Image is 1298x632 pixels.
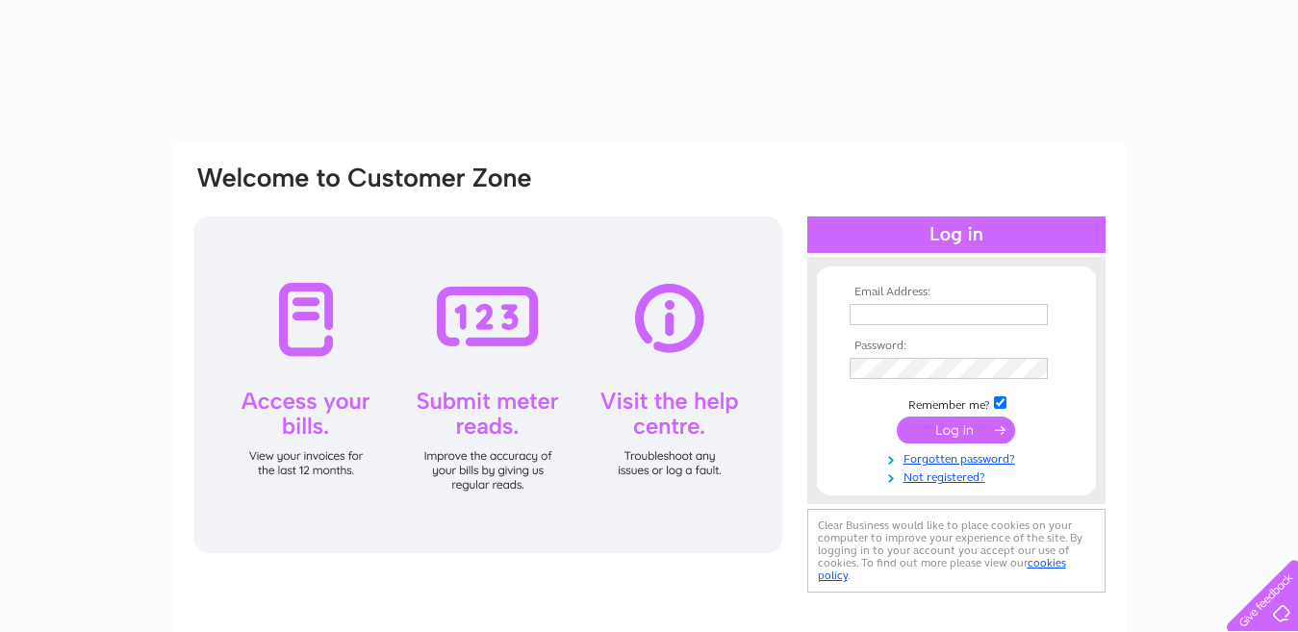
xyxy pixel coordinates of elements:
[807,509,1106,593] div: Clear Business would like to place cookies on your computer to improve your experience of the sit...
[850,448,1068,467] a: Forgotten password?
[850,467,1068,485] a: Not registered?
[818,556,1066,582] a: cookies policy
[845,393,1068,413] td: Remember me?
[845,286,1068,299] th: Email Address:
[897,417,1015,443] input: Submit
[845,340,1068,353] th: Password:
